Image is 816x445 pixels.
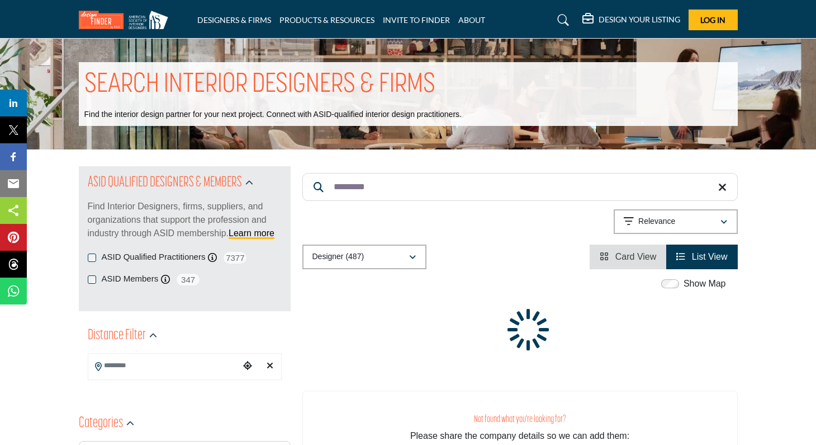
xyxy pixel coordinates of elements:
[410,431,629,441] span: Please share the company details so we can add them:
[383,15,450,25] a: INVITE TO FINDER
[458,15,485,25] a: ABOUT
[197,15,271,25] a: DESIGNERS & FIRMS
[614,209,738,234] button: Relevance
[222,251,248,265] span: 7377
[102,251,206,264] label: ASID Qualified Practitioners
[666,245,737,269] li: List View
[700,15,725,25] span: Log In
[590,245,666,269] li: Card View
[239,354,256,378] div: Choose your current location
[175,273,201,287] span: 347
[638,216,675,227] p: Relevance
[102,273,159,285] label: ASID Members
[262,354,278,378] div: Clear search location
[88,275,96,284] input: ASID Members checkbox
[302,173,738,201] input: Search Keyword
[279,15,374,25] a: PRODUCTS & RESOURCES
[615,252,657,261] span: Card View
[88,173,242,193] h2: ASID QUALIFIED DESIGNERS & MEMBERS
[692,252,728,261] span: List View
[88,200,282,240] p: Find Interior Designers, firms, suppliers, and organizations that support the profession and indu...
[582,13,680,27] div: DESIGN YOUR LISTING
[312,251,364,263] p: Designer (487)
[684,277,726,291] label: Show Map
[302,245,426,269] button: Designer (487)
[79,11,174,29] img: Site Logo
[325,414,715,425] h3: Not found what you're looking for?
[229,228,274,238] a: Learn more
[79,414,123,434] h2: Categories
[88,254,96,262] input: ASID Qualified Practitioners checkbox
[676,252,727,261] a: View List
[689,10,738,30] button: Log In
[600,252,656,261] a: View Card
[84,68,435,102] h1: SEARCH INTERIOR DESIGNERS & FIRMS
[88,326,146,346] h2: Distance Filter
[84,109,462,120] p: Find the interior design partner for your next project. Connect with ASID-qualified interior desi...
[547,11,576,29] a: Search
[599,15,680,25] h5: DESIGN YOUR LISTING
[88,355,239,377] input: Search Location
